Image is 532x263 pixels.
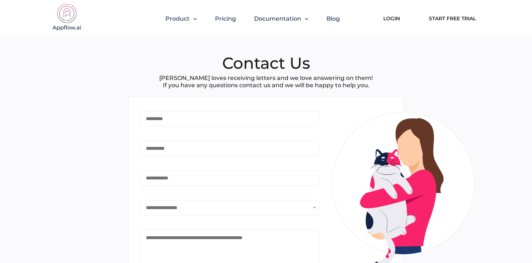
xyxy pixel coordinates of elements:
span: Documentation [254,15,301,22]
a: Pricing [215,15,236,22]
p: [PERSON_NAME] loves receiving letters and we love answering on them! If you have any questions co... [159,75,373,89]
a: Start Free Trial [422,10,483,26]
a: Blog [326,15,340,22]
button: Documentation [254,15,308,22]
a: Login [372,10,411,26]
h1: Contact Us [222,55,310,71]
img: appflow.ai-logo [49,4,85,33]
span: Product [165,15,190,22]
button: Product [165,15,197,22]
